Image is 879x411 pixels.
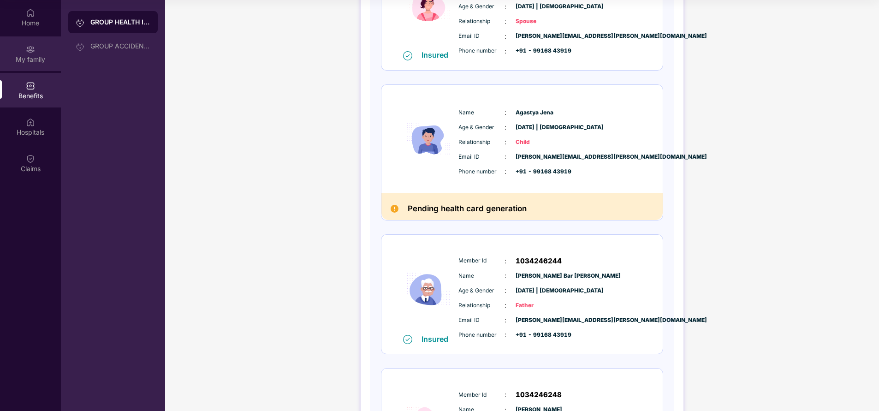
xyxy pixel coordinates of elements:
span: Email ID [458,316,505,325]
img: svg+xml;base64,PHN2ZyB4bWxucz0iaHR0cDovL3d3dy53My5vcmcvMjAwMC9zdmciIHdpZHRoPSIxNiIgaGVpZ2h0PSIxNi... [403,51,412,60]
span: [PERSON_NAME] Bar [PERSON_NAME] [516,272,562,280]
span: [PERSON_NAME][EMAIL_ADDRESS][PERSON_NAME][DOMAIN_NAME] [516,32,562,41]
img: icon [401,94,456,184]
span: Age & Gender [458,286,505,295]
span: Phone number [458,47,505,55]
div: Insured [422,50,454,60]
img: icon [401,244,456,334]
img: svg+xml;base64,PHN2ZyBpZD0iQ2xhaW0iIHhtbG5zPSJodHRwOi8vd3d3LnczLm9yZy8yMDAwL3N2ZyIgd2lkdGg9IjIwIi... [26,154,35,163]
span: Member Id [458,391,505,399]
span: : [505,122,506,132]
h2: Pending health card generation [408,202,527,215]
img: svg+xml;base64,PHN2ZyBpZD0iSG9tZSIgeG1sbnM9Imh0dHA6Ly93d3cudzMub3JnLzIwMDAvc3ZnIiB3aWR0aD0iMjAiIG... [26,8,35,18]
img: svg+xml;base64,PHN2ZyBpZD0iSG9zcGl0YWxzIiB4bWxucz0iaHR0cDovL3d3dy53My5vcmcvMjAwMC9zdmciIHdpZHRoPS... [26,118,35,127]
span: : [505,315,506,325]
span: Phone number [458,167,505,176]
span: Name [458,272,505,280]
img: svg+xml;base64,PHN2ZyB3aWR0aD0iMjAiIGhlaWdodD0iMjAiIHZpZXdCb3g9IjAgMCAyMCAyMCIgZmlsbD0ibm9uZSIgeG... [26,45,35,54]
span: +91 - 99168 43919 [516,167,562,176]
span: : [505,137,506,147]
span: [DATE] | [DEMOGRAPHIC_DATA] [516,286,562,295]
img: svg+xml;base64,PHN2ZyB4bWxucz0iaHR0cDovL3d3dy53My5vcmcvMjAwMC9zdmciIHdpZHRoPSIxNiIgaGVpZ2h0PSIxNi... [403,335,412,344]
span: 1034246244 [516,256,562,267]
img: svg+xml;base64,PHN2ZyB3aWR0aD0iMjAiIGhlaWdodD0iMjAiIHZpZXdCb3g9IjAgMCAyMCAyMCIgZmlsbD0ibm9uZSIgeG... [76,18,85,27]
span: Email ID [458,32,505,41]
span: : [505,300,506,310]
span: : [505,107,506,118]
span: +91 - 99168 43919 [516,331,562,340]
span: : [505,390,506,400]
span: Age & Gender [458,123,505,132]
span: Child [516,138,562,147]
div: GROUP HEALTH INSURANCE [90,18,150,27]
span: Relationship [458,301,505,310]
span: Member Id [458,256,505,265]
span: Agastya Jena [516,108,562,117]
span: +91 - 99168 43919 [516,47,562,55]
span: Phone number [458,331,505,340]
span: [PERSON_NAME][EMAIL_ADDRESS][PERSON_NAME][DOMAIN_NAME] [516,153,562,161]
span: [PERSON_NAME][EMAIL_ADDRESS][PERSON_NAME][DOMAIN_NAME] [516,316,562,325]
span: : [505,286,506,296]
span: Email ID [458,153,505,161]
span: Father [516,301,562,310]
span: : [505,271,506,281]
div: GROUP ACCIDENTAL INSURANCE [90,42,150,50]
span: : [505,256,506,266]
span: : [505,46,506,56]
span: Relationship [458,138,505,147]
div: Insured [422,334,454,344]
span: Relationship [458,17,505,26]
span: : [505,167,506,177]
span: [DATE] | [DEMOGRAPHIC_DATA] [516,123,562,132]
span: Spouse [516,17,562,26]
span: : [505,2,506,12]
img: svg+xml;base64,PHN2ZyB3aWR0aD0iMjAiIGhlaWdodD0iMjAiIHZpZXdCb3g9IjAgMCAyMCAyMCIgZmlsbD0ibm9uZSIgeG... [76,42,85,51]
span: : [505,31,506,42]
img: svg+xml;base64,PHN2ZyBpZD0iQmVuZWZpdHMiIHhtbG5zPSJodHRwOi8vd3d3LnczLm9yZy8yMDAwL3N2ZyIgd2lkdGg9Ij... [26,81,35,90]
span: 1034246248 [516,389,562,400]
span: : [505,330,506,340]
span: : [505,17,506,27]
span: Age & Gender [458,2,505,11]
span: [DATE] | [DEMOGRAPHIC_DATA] [516,2,562,11]
img: Pending [391,205,398,213]
span: : [505,152,506,162]
span: Name [458,108,505,117]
